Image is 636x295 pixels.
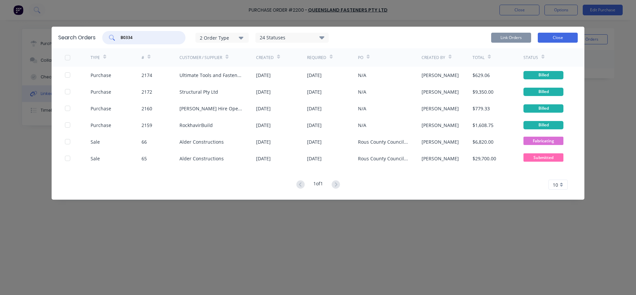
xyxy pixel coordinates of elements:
div: Customer / Supplier [179,55,222,61]
button: Link Orders [491,33,531,43]
div: Alder Constructions [179,138,224,145]
div: RockhavirBuild [179,122,213,129]
div: [DATE] [307,88,322,95]
div: Purchase [91,105,111,112]
div: Created [256,55,274,61]
div: [PERSON_NAME] [422,72,459,79]
div: Search Orders [58,34,96,42]
div: 2172 [142,88,152,95]
div: Required [307,55,326,61]
div: [PERSON_NAME] [422,122,459,129]
div: [PERSON_NAME] Hire Operations Pty Limited [179,105,243,112]
div: [DATE] [307,155,322,162]
div: $9,350.00 [473,88,493,95]
div: Purchase [91,122,111,129]
div: Billed [523,88,563,96]
div: Billed [523,121,563,129]
input: Search orders... [120,34,175,41]
div: [DATE] [256,155,271,162]
div: N/A [358,105,366,112]
div: Total [473,55,484,61]
div: 24 Statuses [256,34,328,41]
div: 2174 [142,72,152,79]
div: [DATE] [307,72,322,79]
span: Submitted [523,153,563,162]
div: 2159 [142,122,152,129]
div: Purchase [91,88,111,95]
div: Ultimate Tools and Fasteners Pty Ltd [179,72,243,79]
span: Fabricating [523,137,563,145]
div: [DATE] [256,72,271,79]
div: $6,820.00 [473,138,493,145]
div: N/A [358,72,366,79]
div: Sale [91,138,100,145]
div: Billed [523,104,563,113]
div: 65 [142,155,147,162]
div: 1 of 1 [313,180,323,190]
span: 10 [553,181,558,188]
div: Created By [422,55,445,61]
div: Purchase [91,72,111,79]
div: N/A [358,122,366,129]
div: [PERSON_NAME] [422,105,459,112]
div: TYPE [91,55,100,61]
div: [DATE] [256,138,271,145]
div: Alder Constructions [179,155,224,162]
div: [DATE] [256,105,271,112]
div: [PERSON_NAME] [422,155,459,162]
div: Sale [91,155,100,162]
div: $779.33 [473,105,490,112]
div: PO [358,55,363,61]
div: [PERSON_NAME] [422,88,459,95]
div: $629.06 [473,72,490,79]
div: Rous County Council Facilities - Building A Warehouse - Additional Wall Framing VAR 07 [358,155,408,162]
div: 2 Order Type [200,34,244,41]
div: [PERSON_NAME] [422,138,459,145]
div: Billed [523,71,563,79]
div: $29,700.00 [473,155,496,162]
div: Rous County Council Facilities - Building B - Operable Wall Steel Changes - VAR 08 [358,138,408,145]
div: [DATE] [307,105,322,112]
div: 66 [142,138,147,145]
div: 2160 [142,105,152,112]
div: Structural Pty Ltd [179,88,218,95]
div: [DATE] [256,122,271,129]
div: [DATE] [307,138,322,145]
div: [DATE] [307,122,322,129]
button: Close [538,33,578,43]
div: # [142,55,144,61]
div: Status [523,55,538,61]
div: $1,608.75 [473,122,493,129]
div: N/A [358,88,366,95]
div: [DATE] [256,88,271,95]
button: 2 Order Type [195,33,249,43]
